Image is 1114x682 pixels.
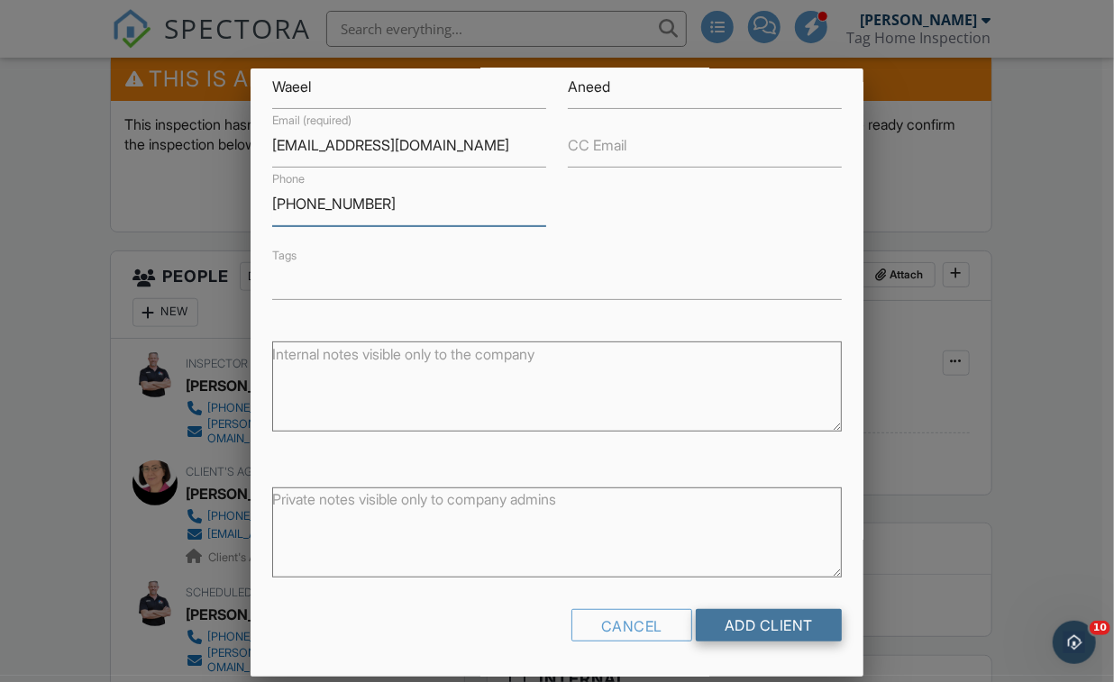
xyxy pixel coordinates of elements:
[272,171,305,187] label: Phone
[568,135,626,155] label: CC Email
[272,113,352,129] label: Email (required)
[272,344,534,364] label: Internal notes visible only to the company
[696,609,842,641] input: Add Client
[1090,621,1110,635] span: 10
[272,489,556,509] label: Private notes visible only to company admins
[272,249,297,262] label: Tags
[1053,621,1096,664] iframe: Intercom live chat
[571,609,692,641] div: Cancel
[272,54,325,70] label: First name
[568,54,621,70] label: Last name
